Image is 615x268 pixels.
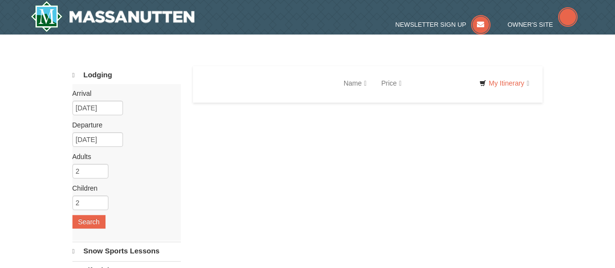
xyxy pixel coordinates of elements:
a: Lodging [72,66,181,84]
a: Snow Sports Lessons [72,242,181,260]
span: Newsletter Sign Up [395,21,466,28]
a: Newsletter Sign Up [395,21,491,28]
button: Search [72,215,105,229]
a: Massanutten Resort [31,1,195,32]
label: Departure [72,120,174,130]
span: Owner's Site [508,21,553,28]
a: Owner's Site [508,21,578,28]
label: Children [72,183,174,193]
a: Price [374,73,409,93]
a: My Itinerary [473,76,535,90]
img: Massanutten Resort Logo [31,1,195,32]
label: Arrival [72,89,174,98]
label: Adults [72,152,174,161]
a: Name [336,73,374,93]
